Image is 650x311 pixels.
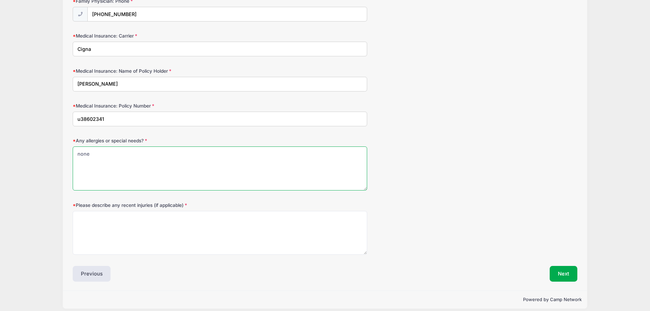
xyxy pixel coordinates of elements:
p: Powered by Camp Network [68,296,582,303]
button: Previous [73,266,111,282]
label: Any allergies or special needs? [73,137,241,144]
label: Please describe any recent injuries (if applicable) [73,202,241,209]
label: Medical Insurance: Carrier [73,32,241,39]
label: Medical Insurance: Policy Number [73,102,241,109]
button: Next [550,266,577,282]
label: Medical Insurance: Name of Policy Holder [73,68,241,74]
input: (xxx) xxx-xxxx [87,7,367,22]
